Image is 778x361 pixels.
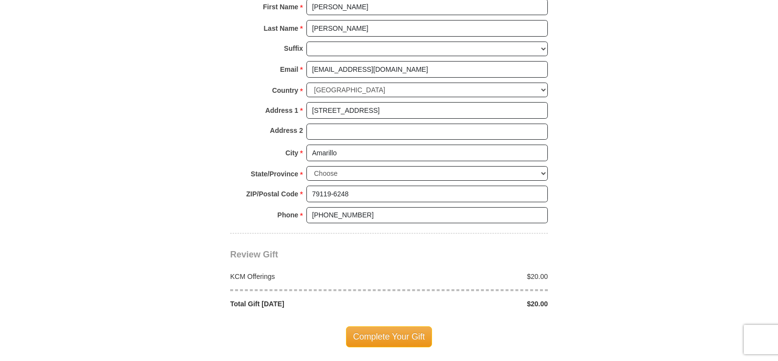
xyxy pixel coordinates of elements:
strong: Email [280,63,298,76]
div: $20.00 [389,272,553,281]
strong: Address 2 [270,124,303,137]
strong: City [285,146,298,160]
div: Total Gift [DATE] [225,299,389,309]
span: Review Gift [230,250,278,259]
strong: Address 1 [265,104,299,117]
span: Complete Your Gift [346,326,432,347]
strong: Last Name [264,21,299,35]
strong: Country [272,84,299,97]
div: $20.00 [389,299,553,309]
strong: ZIP/Postal Code [246,187,299,201]
div: KCM Offerings [225,272,389,281]
strong: Phone [278,208,299,222]
strong: Suffix [284,42,303,55]
strong: State/Province [251,167,298,181]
